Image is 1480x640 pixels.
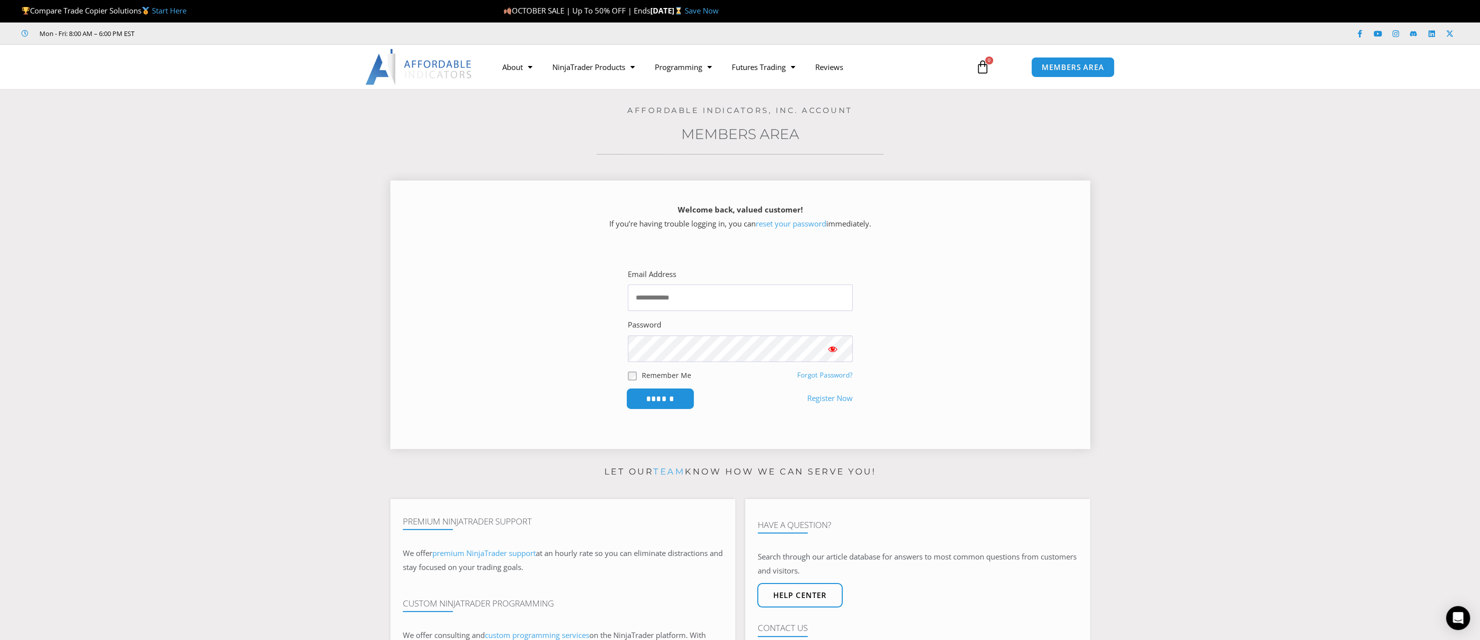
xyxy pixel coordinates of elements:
[773,591,827,599] span: Help center
[390,464,1090,480] p: Let our know how we can serve you!
[22,7,29,14] img: 🏆
[650,5,685,15] strong: [DATE]
[403,598,723,608] h4: Custom NinjaTrader Programming
[642,370,691,380] label: Remember Me
[403,548,432,558] span: We offer
[807,391,853,405] a: Register Now
[685,5,719,15] a: Save Now
[805,55,853,78] a: Reviews
[758,623,1078,633] h4: Contact Us
[758,520,1078,530] h4: Have A Question?
[37,27,134,39] span: Mon - Fri: 8:00 AM – 6:00 PM EST
[492,55,542,78] a: About
[1042,63,1104,71] span: MEMBERS AREA
[722,55,805,78] a: Futures Trading
[403,630,589,640] span: We offer consulting and
[757,583,843,607] a: Help center
[756,218,826,228] a: reset your password
[645,55,722,78] a: Programming
[1031,57,1115,77] a: MEMBERS AREA
[492,55,964,78] nav: Menu
[542,55,645,78] a: NinjaTrader Products
[504,7,511,14] img: 🍂
[403,516,723,526] h4: Premium NinjaTrader Support
[628,267,676,281] label: Email Address
[758,550,1078,578] p: Search through our article database for answers to most common questions from customers and visit...
[797,370,853,379] a: Forgot Password?
[675,7,682,14] img: ⌛
[628,318,661,332] label: Password
[148,28,298,38] iframe: Customer reviews powered by Trustpilot
[653,466,685,476] a: team
[408,203,1073,231] p: If you’re having trouble logging in, you can immediately.
[365,49,473,85] img: LogoAI | Affordable Indicators – NinjaTrader
[681,125,799,142] a: Members Area
[1446,606,1470,630] div: Open Intercom Messenger
[961,52,1005,81] a: 0
[485,630,589,640] a: custom programming services
[985,56,993,64] span: 0
[503,5,650,15] span: OCTOBER SALE | Up To 50% OFF | Ends
[813,335,853,362] button: Show password
[403,548,723,572] span: at an hourly rate so you can eliminate distractions and stay focused on your trading goals.
[432,548,536,558] a: premium NinjaTrader support
[678,204,803,214] strong: Welcome back, valued customer!
[142,7,149,14] img: 🥇
[21,5,186,15] span: Compare Trade Copier Solutions
[152,5,186,15] a: Start Here
[627,105,853,115] a: Affordable Indicators, Inc. Account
